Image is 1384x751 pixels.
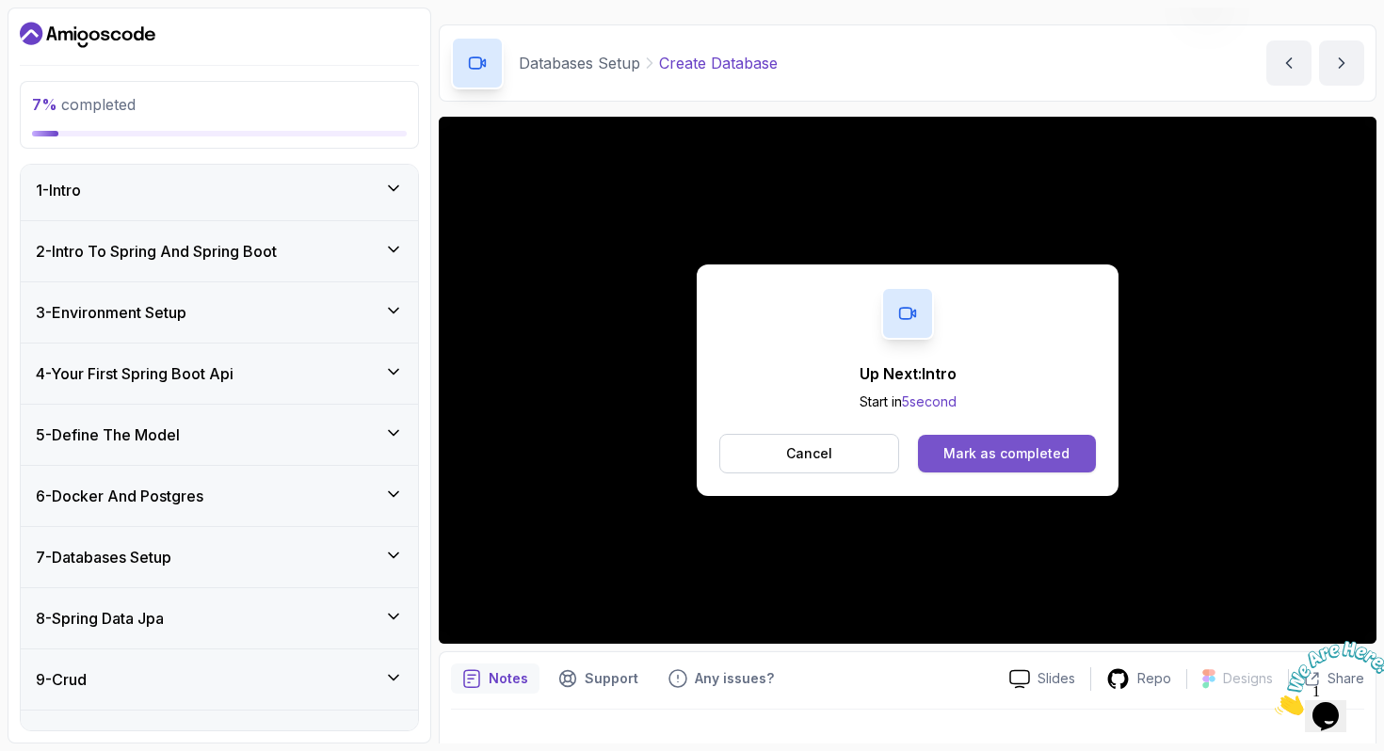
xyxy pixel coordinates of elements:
[719,434,899,473] button: Cancel
[8,8,124,82] img: Chat attention grabber
[860,392,957,411] p: Start in
[32,95,57,114] span: 7 %
[36,362,233,385] h3: 4 - Your First Spring Boot Api
[695,669,774,688] p: Any issues?
[657,663,785,694] button: Feedback button
[21,405,418,465] button: 5-Define The Model
[943,444,1070,463] div: Mark as completed
[786,444,832,463] p: Cancel
[36,546,171,568] h3: 7 - Databases Setup
[489,669,528,688] p: Notes
[1038,669,1075,688] p: Slides
[20,20,155,50] a: Dashboard
[1091,667,1186,691] a: Repo
[32,95,136,114] span: completed
[21,160,418,220] button: 1-Intro
[1267,633,1384,723] iframe: chat widget
[1223,669,1273,688] p: Designs
[439,117,1376,644] iframe: To enrich screen reader interactions, please activate Accessibility in Grammarly extension settings
[36,301,186,324] h3: 3 - Environment Setup
[21,649,418,710] button: 9-Crud
[36,607,164,630] h3: 8 - Spring Data Jpa
[21,221,418,281] button: 2-Intro To Spring And Spring Boot
[21,588,418,648] button: 8-Spring Data Jpa
[8,8,15,24] span: 1
[519,52,640,74] p: Databases Setup
[21,344,418,404] button: 4-Your First Spring Boot Api
[451,663,539,694] button: notes button
[21,282,418,343] button: 3-Environment Setup
[1137,669,1171,688] p: Repo
[860,362,957,385] p: Up Next: Intro
[36,668,87,691] h3: 9 - Crud
[36,423,180,446] h3: 5 - Define The Model
[1319,40,1364,86] button: next content
[659,52,778,74] p: Create Database
[994,669,1090,689] a: Slides
[21,527,418,587] button: 7-Databases Setup
[547,663,650,694] button: Support button
[21,466,418,526] button: 6-Docker And Postgres
[585,669,638,688] p: Support
[36,485,203,507] h3: 6 - Docker And Postgres
[902,393,957,409] span: 5 second
[918,435,1096,472] button: Mark as completed
[36,179,81,201] h3: 1 - Intro
[1266,40,1312,86] button: previous content
[36,240,277,263] h3: 2 - Intro To Spring And Spring Boot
